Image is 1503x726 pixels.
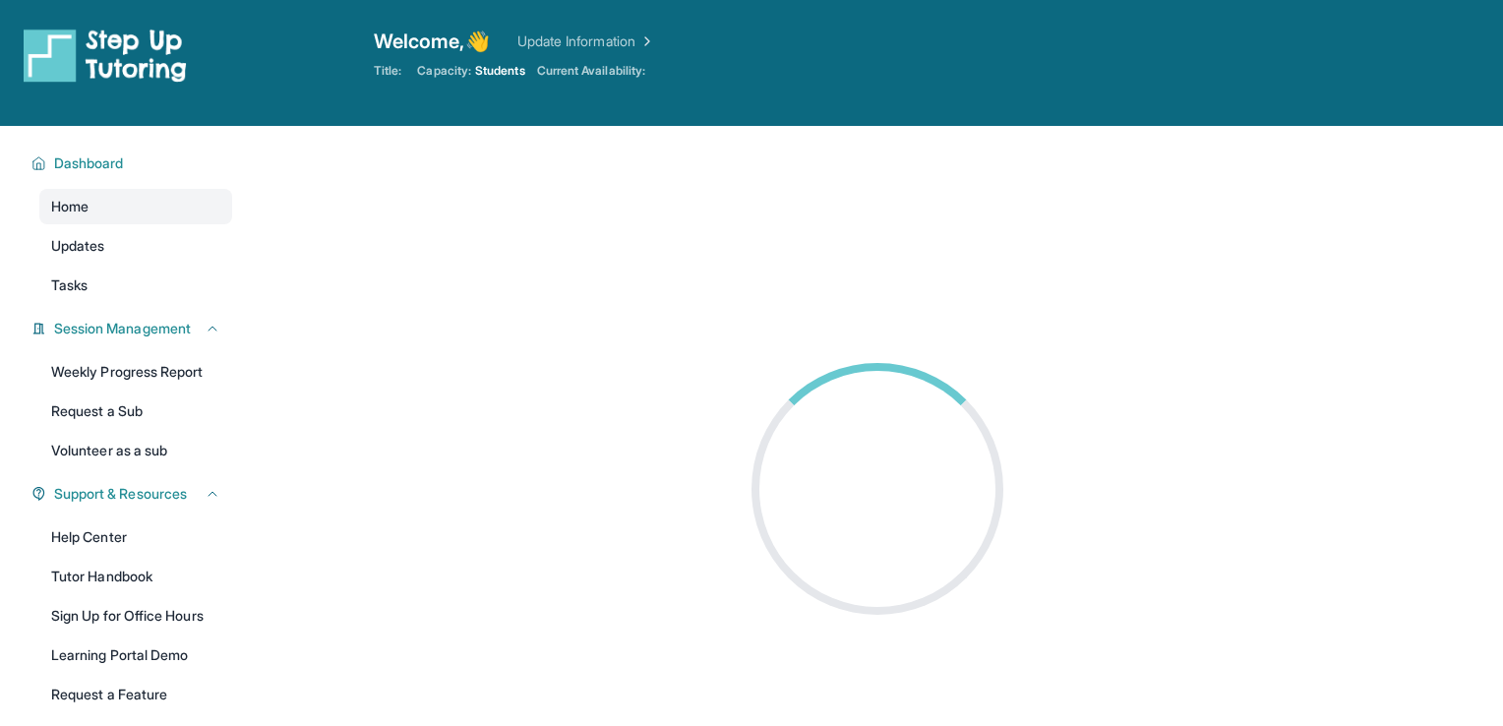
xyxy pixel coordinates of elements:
img: logo [24,28,187,83]
a: Request a Feature [39,677,232,712]
a: Weekly Progress Report [39,354,232,390]
a: Help Center [39,519,232,555]
span: Session Management [54,319,191,338]
img: Chevron Right [635,31,655,51]
span: Title: [374,63,401,79]
span: Capacity: [417,63,471,79]
button: Session Management [46,319,220,338]
a: Home [39,189,232,224]
a: Volunteer as a sub [39,433,232,468]
span: Dashboard [54,153,124,173]
span: Current Availability: [537,63,645,79]
button: Support & Resources [46,484,220,504]
a: Updates [39,228,232,264]
span: Welcome, 👋 [374,28,490,55]
a: Tutor Handbook [39,559,232,594]
a: Request a Sub [39,393,232,429]
a: Sign Up for Office Hours [39,598,232,634]
span: Tasks [51,275,88,295]
a: Learning Portal Demo [39,637,232,673]
a: Tasks [39,268,232,303]
a: Update Information [517,31,655,51]
span: Home [51,197,89,216]
span: Support & Resources [54,484,187,504]
button: Dashboard [46,153,220,173]
span: Students [475,63,525,79]
span: Updates [51,236,105,256]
